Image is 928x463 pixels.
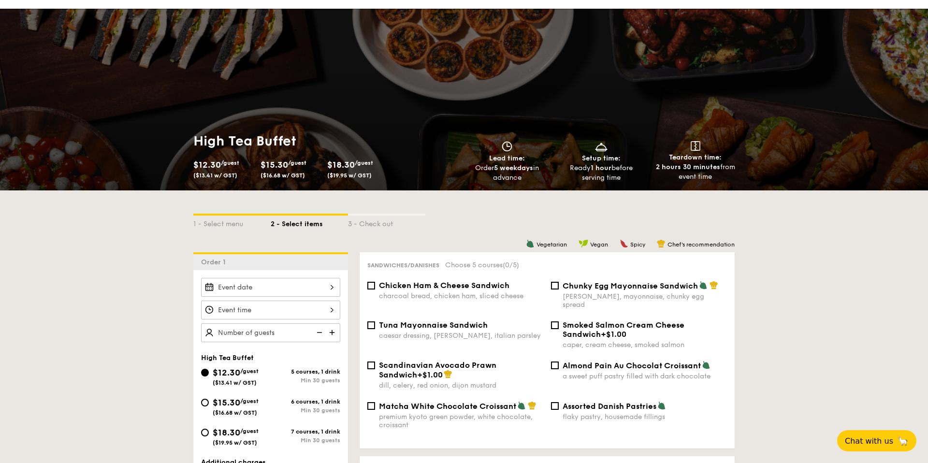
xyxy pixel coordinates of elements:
span: +$1.00 [601,330,626,339]
span: ($13.41 w/ GST) [213,379,257,386]
div: 7 courses, 1 drink [271,428,340,435]
button: Chat with us🦙 [837,430,916,451]
strong: 1 hour [591,164,611,172]
h1: High Tea Buffet [193,132,460,150]
img: icon-chef-hat.a58ddaea.svg [444,370,452,378]
span: Chicken Ham & Cheese Sandwich [379,281,509,290]
div: Ready before serving time [558,163,645,183]
div: 1 - Select menu [193,216,271,229]
div: caesar dressing, [PERSON_NAME], italian parsley [379,332,543,340]
span: Smoked Salmon Cream Cheese Sandwich [563,320,684,339]
div: from event time [652,162,739,182]
span: /guest [288,159,306,166]
img: icon-vegetarian.fe4039eb.svg [526,239,535,248]
span: ($16.68 w/ GST) [213,409,257,416]
span: ($19.95 w/ GST) [213,439,257,446]
div: Min 30 guests [271,437,340,444]
div: 5 courses, 1 drink [271,368,340,375]
div: dill, celery, red onion, dijon mustard [379,381,543,390]
span: /guest [240,398,259,405]
span: /guest [221,159,239,166]
div: 6 courses, 1 drink [271,398,340,405]
input: Event time [201,301,340,319]
input: Event date [201,278,340,297]
input: Almond Pain Au Chocolat Croissanta sweet puff pastry filled with dark chocolate [551,362,559,369]
span: /guest [240,368,259,375]
span: (0/5) [503,261,519,269]
img: icon-clock.2db775ea.svg [500,141,514,152]
img: icon-chef-hat.a58ddaea.svg [710,281,718,289]
span: $15.30 [213,397,240,408]
img: icon-add.58712e84.svg [326,323,340,342]
img: icon-chef-hat.a58ddaea.svg [528,401,536,410]
span: Teardown time: [669,153,722,161]
input: $12.30/guest($13.41 w/ GST)5 courses, 1 drinkMin 30 guests [201,369,209,376]
input: Matcha White Chocolate Croissantpremium kyoto green powder, white chocolate, croissant [367,402,375,410]
img: icon-spicy.37a8142b.svg [620,239,628,248]
img: icon-reduce.1d2dbef1.svg [311,323,326,342]
img: icon-vegetarian.fe4039eb.svg [517,401,526,410]
span: Chef's recommendation [667,241,735,248]
span: Spicy [630,241,645,248]
strong: 5 weekdays [494,164,533,172]
span: Almond Pain Au Chocolat Croissant [563,361,701,370]
span: /guest [355,159,373,166]
span: $12.30 [213,367,240,378]
img: icon-vegetarian.fe4039eb.svg [702,361,710,369]
span: $12.30 [193,159,221,170]
input: Chicken Ham & Cheese Sandwichcharcoal bread, chicken ham, sliced cheese [367,282,375,289]
span: Lead time: [489,154,525,162]
div: 3 - Check out [348,216,425,229]
span: Scandinavian Avocado Prawn Sandwich [379,361,496,379]
img: icon-vegetarian.fe4039eb.svg [657,401,666,410]
span: Chunky Egg Mayonnaise Sandwich [563,281,698,290]
div: flaky pastry, housemade fillings [563,413,727,421]
span: Tuna Mayonnaise Sandwich [379,320,488,330]
img: icon-dish.430c3a2e.svg [594,141,609,152]
input: $18.30/guest($19.95 w/ GST)7 courses, 1 drinkMin 30 guests [201,429,209,436]
span: /guest [240,428,259,434]
span: 🦙 [897,435,909,447]
span: $15.30 [261,159,288,170]
input: Chunky Egg Mayonnaise Sandwich[PERSON_NAME], mayonnaise, chunky egg spread [551,282,559,289]
span: Sandwiches/Danishes [367,262,439,269]
span: Choose 5 courses [445,261,519,269]
div: Min 30 guests [271,377,340,384]
div: Order in advance [464,163,551,183]
span: Setup time: [582,154,621,162]
span: $18.30 [213,427,240,438]
span: ($19.95 w/ GST) [327,172,372,179]
strong: 2 hours 30 minutes [656,163,720,171]
img: icon-teardown.65201eee.svg [691,141,700,151]
span: +$1.00 [417,370,443,379]
img: icon-vegan.f8ff3823.svg [579,239,588,248]
span: Vegetarian [536,241,567,248]
input: $15.30/guest($16.68 w/ GST)6 courses, 1 drinkMin 30 guests [201,399,209,406]
input: Number of guests [201,323,340,342]
span: Matcha White Chocolate Croissant [379,402,516,411]
span: Chat with us [845,436,893,446]
span: Assorted Danish Pastries [563,402,656,411]
span: $18.30 [327,159,355,170]
span: ($13.41 w/ GST) [193,172,237,179]
div: a sweet puff pastry filled with dark chocolate [563,372,727,380]
input: Scandinavian Avocado Prawn Sandwich+$1.00dill, celery, red onion, dijon mustard [367,362,375,369]
span: Order 1 [201,258,230,266]
img: icon-vegetarian.fe4039eb.svg [699,281,708,289]
span: High Tea Buffet [201,354,254,362]
input: Assorted Danish Pastriesflaky pastry, housemade fillings [551,402,559,410]
div: Min 30 guests [271,407,340,414]
div: charcoal bread, chicken ham, sliced cheese [379,292,543,300]
input: Smoked Salmon Cream Cheese Sandwich+$1.00caper, cream cheese, smoked salmon [551,321,559,329]
div: caper, cream cheese, smoked salmon [563,341,727,349]
span: ($16.68 w/ GST) [261,172,305,179]
div: premium kyoto green powder, white chocolate, croissant [379,413,543,429]
div: 2 - Select items [271,216,348,229]
span: Vegan [590,241,608,248]
img: icon-chef-hat.a58ddaea.svg [657,239,666,248]
div: [PERSON_NAME], mayonnaise, chunky egg spread [563,292,727,309]
input: Tuna Mayonnaise Sandwichcaesar dressing, [PERSON_NAME], italian parsley [367,321,375,329]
